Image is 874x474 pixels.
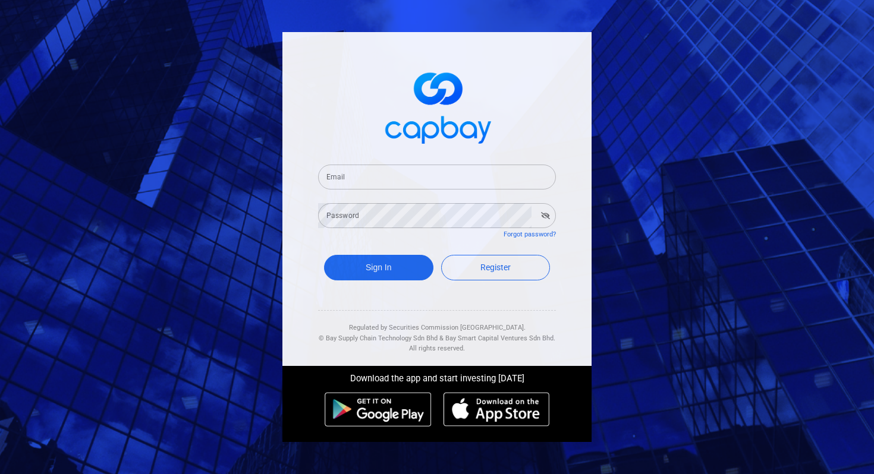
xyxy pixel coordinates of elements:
a: Forgot password? [504,230,556,238]
div: Regulated by Securities Commission [GEOGRAPHIC_DATA]. & All rights reserved. [318,311,556,354]
img: ios [444,392,549,426]
div: Download the app and start investing [DATE] [273,366,601,386]
img: logo [378,62,496,150]
span: © Bay Supply Chain Technology Sdn Bhd [319,334,438,342]
span: Bay Smart Capital Ventures Sdn Bhd. [445,334,555,342]
a: Register [441,255,551,280]
img: android [325,392,432,426]
button: Sign In [324,255,433,280]
span: Register [480,263,511,272]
